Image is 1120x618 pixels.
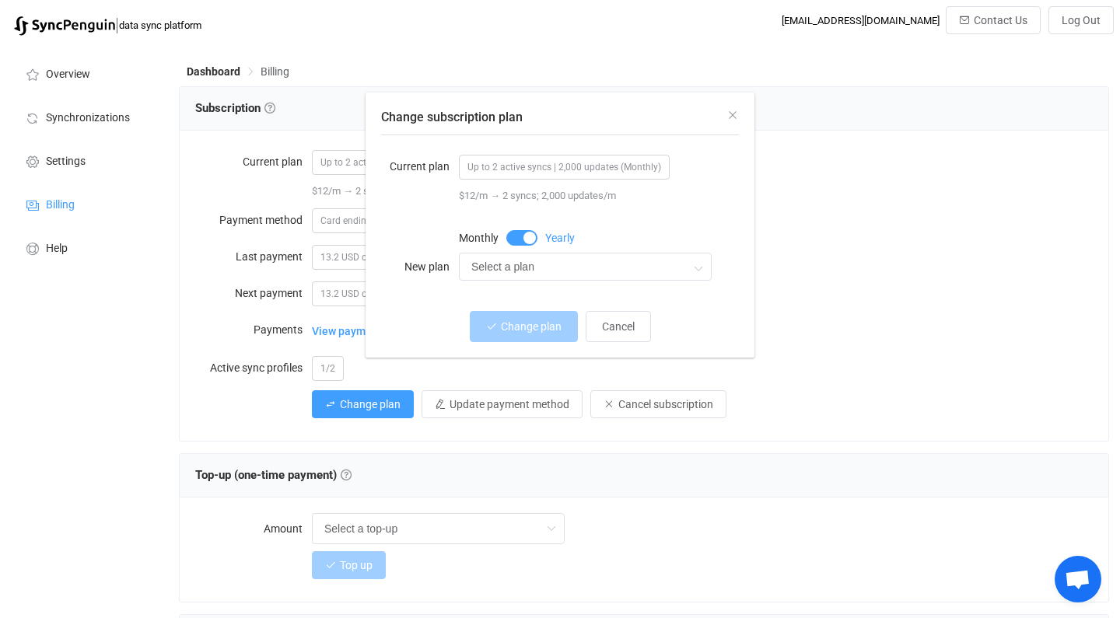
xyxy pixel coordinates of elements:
[501,320,562,333] span: Change plan
[586,311,651,342] button: Cancel
[459,190,616,201] span: $12/m → 2 syncs; 2,000 updates/m
[381,110,523,124] span: Change subscription plan
[459,155,670,180] span: Up to 2 active syncs | 2,000 updates (Monthly)
[726,108,739,123] button: Close
[1055,556,1101,602] div: Open chat
[459,253,712,281] input: Select a plan
[470,311,578,342] button: Change plan
[381,251,459,282] label: New plan
[545,232,575,243] span: Yearly
[381,151,459,182] label: Current plan
[459,232,499,243] span: Monthly
[602,320,635,333] span: Cancel
[366,93,754,357] div: Change subscription plan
